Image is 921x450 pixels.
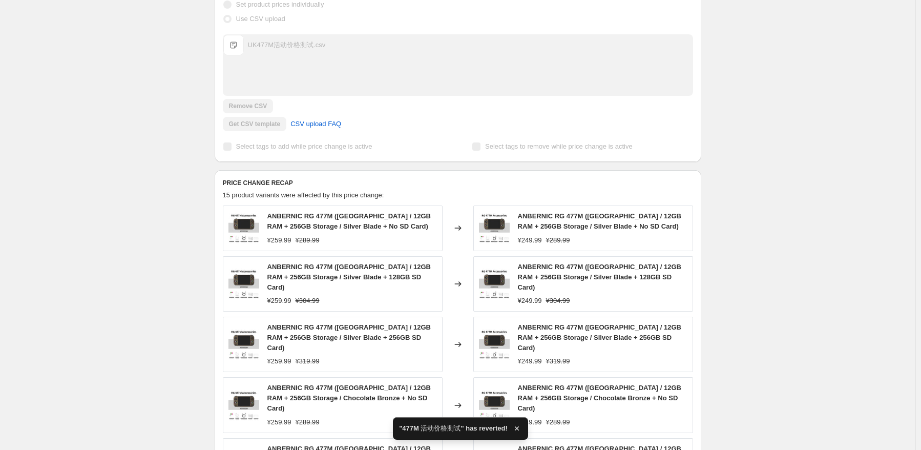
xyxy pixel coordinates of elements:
strike: ¥319.99 [296,356,320,366]
span: Use CSV upload [236,15,285,23]
strike: ¥304.99 [296,296,320,306]
span: ANBERNIC RG 477M ([GEOGRAPHIC_DATA] / 12GB RAM + 256GB Storage / Silver Blade + 256GB SD Card) [267,323,431,352]
h6: PRICE CHANGE RECAP [223,179,693,187]
strike: ¥289.99 [546,417,570,427]
span: Set product prices individually [236,1,324,8]
div: ¥249.99 [518,356,542,366]
span: "477M 活动价格测试" has reverted! [399,423,508,434]
span: ANBERNIC RG 477M ([GEOGRAPHIC_DATA] / 12GB RAM + 256GB Storage / Silver Blade + No SD Card) [518,212,682,230]
img: 091_2bb3f614-2046-41ee-b097-bc46feeda7f8_80x.jpg [479,390,510,421]
div: ¥249.99 [518,296,542,306]
span: ANBERNIC RG 477M ([GEOGRAPHIC_DATA] / 12GB RAM + 256GB Storage / Chocolate Bronze + No SD Card) [267,384,431,412]
span: ANBERNIC RG 477M ([GEOGRAPHIC_DATA] / 12GB RAM + 256GB Storage / Silver Blade + 128GB SD Card) [267,263,431,291]
img: 091_2bb3f614-2046-41ee-b097-bc46feeda7f8_80x.jpg [228,213,259,243]
div: ¥249.99 [518,417,542,427]
strike: ¥289.99 [546,235,570,246]
span: Select tags to add while price change is active [236,142,372,150]
strike: ¥289.99 [296,235,320,246]
img: 091_2bb3f614-2046-41ee-b097-bc46feeda7f8_80x.jpg [479,213,510,243]
span: Select tags to remove while price change is active [485,142,633,150]
div: ¥259.99 [267,235,291,246]
a: CSV upload FAQ [284,116,347,132]
strike: ¥289.99 [296,417,320,427]
span: ANBERNIC RG 477M ([GEOGRAPHIC_DATA] / 12GB RAM + 256GB Storage / Silver Blade + 256GB SD Card) [518,323,682,352]
span: CSV upload FAQ [290,119,341,129]
img: 091_2bb3f614-2046-41ee-b097-bc46feeda7f8_80x.jpg [228,269,259,299]
span: ANBERNIC RG 477M ([GEOGRAPHIC_DATA] / 12GB RAM + 256GB Storage / Silver Blade + No SD Card) [267,212,431,230]
strike: ¥304.99 [546,296,570,306]
span: ANBERNIC RG 477M ([GEOGRAPHIC_DATA] / 12GB RAM + 256GB Storage / Silver Blade + 128GB SD Card) [518,263,682,291]
span: ANBERNIC RG 477M ([GEOGRAPHIC_DATA] / 12GB RAM + 256GB Storage / Chocolate Bronze + No SD Card) [518,384,682,412]
img: 091_2bb3f614-2046-41ee-b097-bc46feeda7f8_80x.jpg [228,329,259,360]
div: ¥249.99 [518,235,542,246]
img: 091_2bb3f614-2046-41ee-b097-bc46feeda7f8_80x.jpg [479,329,510,360]
img: 091_2bb3f614-2046-41ee-b097-bc46feeda7f8_80x.jpg [228,390,259,421]
div: UK477M活动价格测试.csv [248,40,326,50]
strike: ¥319.99 [546,356,570,366]
span: 15 product variants were affected by this price change: [223,191,384,199]
div: ¥259.99 [267,417,291,427]
div: ¥259.99 [267,296,291,306]
div: ¥259.99 [267,356,291,366]
img: 091_2bb3f614-2046-41ee-b097-bc46feeda7f8_80x.jpg [479,269,510,299]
